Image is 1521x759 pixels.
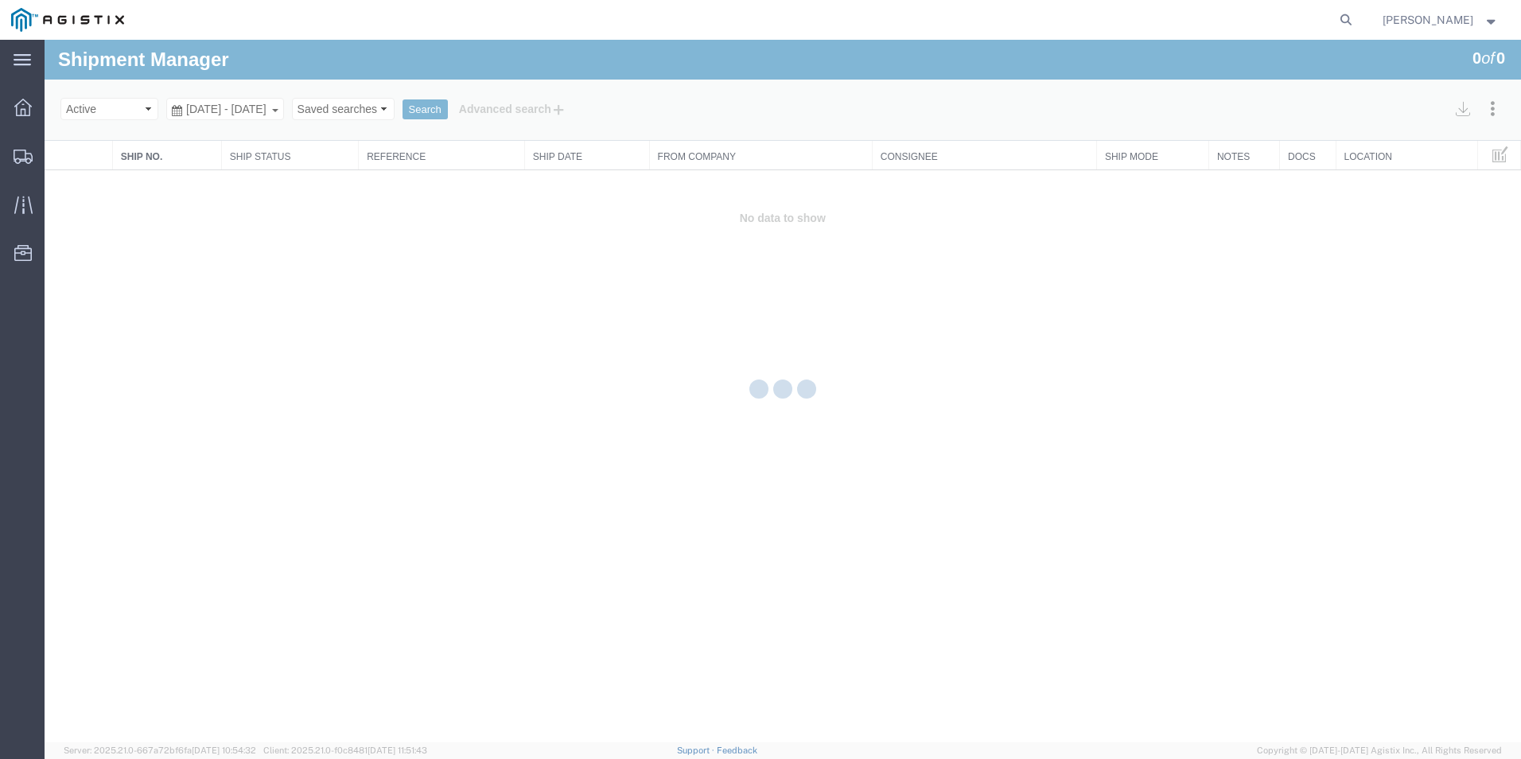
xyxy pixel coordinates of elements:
[263,745,427,755] span: Client: 2025.21.0-f0c8481
[192,745,256,755] span: [DATE] 10:54:32
[368,745,427,755] span: [DATE] 11:51:43
[717,745,757,755] a: Feedback
[1383,11,1473,29] span: Robert Hall
[64,745,256,755] span: Server: 2025.21.0-667a72bf6fa
[1382,10,1500,29] button: [PERSON_NAME]
[1257,744,1502,757] span: Copyright © [DATE]-[DATE] Agistix Inc., All Rights Reserved
[11,8,124,32] img: logo
[677,745,717,755] a: Support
